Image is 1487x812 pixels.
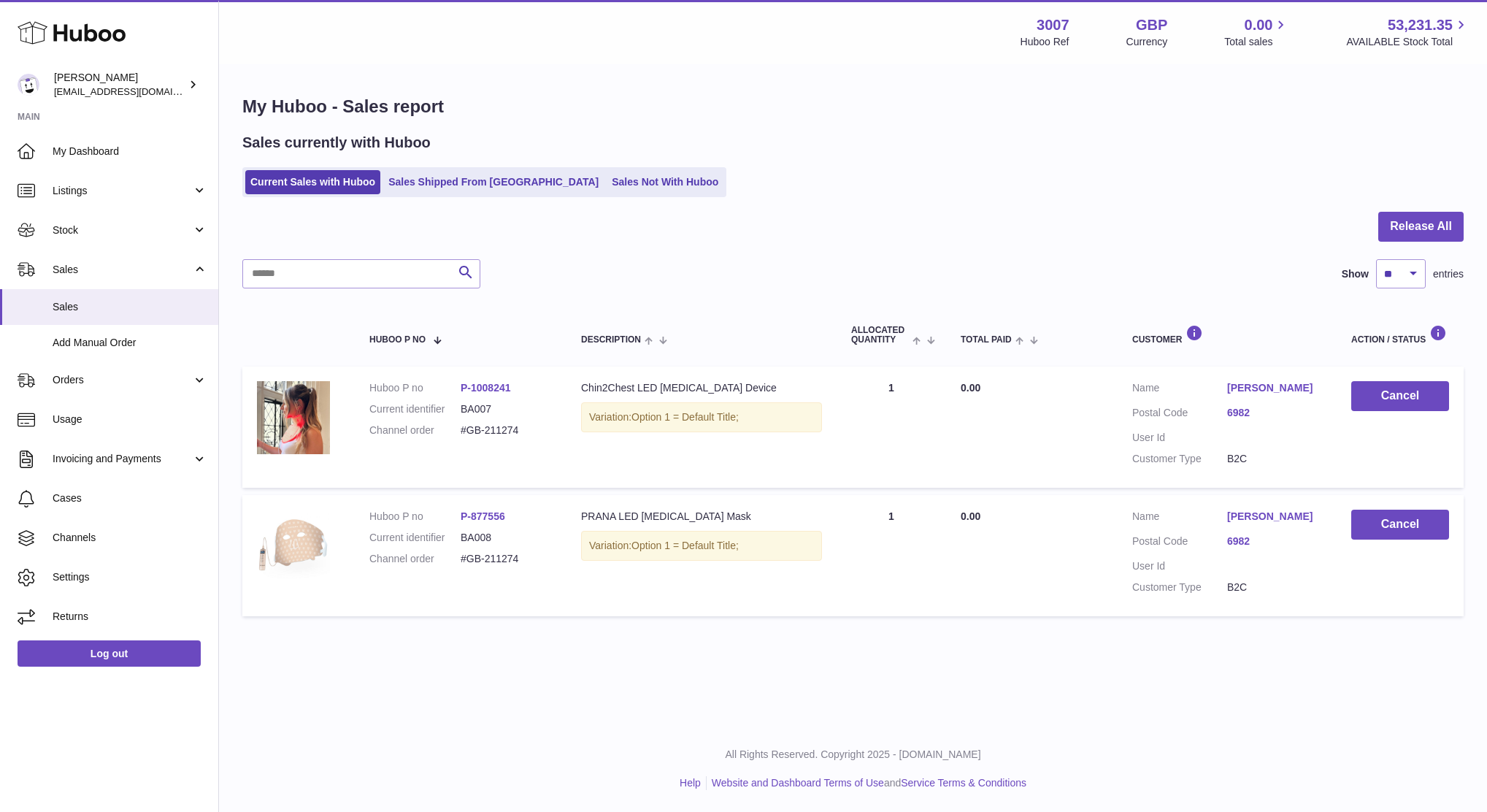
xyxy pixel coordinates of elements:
[242,95,1464,118] h1: My Huboo - Sales report
[1126,35,1168,49] div: Currency
[631,411,739,423] span: Option 1 = Default Title;
[257,381,330,454] img: 1_b267aea5-91db-496f-be72-e1a57b430806.png
[1433,267,1464,281] span: entries
[1351,381,1449,411] button: Cancel
[461,402,552,416] dd: BA007
[961,510,980,522] span: 0.00
[53,452,192,466] span: Invoicing and Payments
[53,531,207,545] span: Channels
[53,610,207,624] span: Returns
[231,748,1475,762] p: All Rights Reserved. Copyright 2025 - [DOMAIN_NAME]
[242,133,431,153] h2: Sales currently with Huboo
[53,263,192,277] span: Sales
[369,510,461,524] dt: Huboo P no
[1132,381,1227,399] dt: Name
[1227,581,1322,594] dd: B2C
[1227,406,1322,420] a: 6982
[53,413,207,426] span: Usage
[1227,535,1322,548] a: 6982
[53,145,207,158] span: My Dashboard
[1132,431,1227,445] dt: User Id
[245,170,380,194] a: Current Sales with Huboo
[369,424,461,437] dt: Channel order
[383,170,604,194] a: Sales Shipped From [GEOGRAPHIC_DATA]
[1388,15,1453,35] span: 53,231.35
[369,402,461,416] dt: Current identifier
[837,495,946,616] td: 1
[53,300,207,314] span: Sales
[837,367,946,488] td: 1
[680,777,701,789] a: Help
[369,335,426,345] span: Huboo P no
[712,777,884,789] a: Website and Dashboard Terms of Use
[631,540,739,551] span: Option 1 = Default Title;
[461,510,505,522] a: P-877556
[1224,15,1289,49] a: 0.00 Total sales
[1346,35,1469,49] span: AVAILABLE Stock Total
[1245,15,1273,35] span: 0.00
[369,531,461,545] dt: Current identifier
[369,552,461,566] dt: Channel order
[961,382,980,394] span: 0.00
[1351,510,1449,540] button: Cancel
[53,570,207,584] span: Settings
[961,335,1012,345] span: Total paid
[1346,15,1469,49] a: 53,231.35 AVAILABLE Stock Total
[54,85,215,97] span: [EMAIL_ADDRESS][DOMAIN_NAME]
[18,74,39,96] img: bevmay@maysama.com
[1037,15,1069,35] strong: 3007
[1132,559,1227,573] dt: User Id
[257,510,330,583] img: 30071704385433.jpg
[53,373,192,387] span: Orders
[1227,452,1322,466] dd: B2C
[461,382,511,394] a: P-1008241
[18,640,201,667] a: Log out
[461,424,552,437] dd: #GB-211274
[1378,212,1464,242] button: Release All
[581,335,641,345] span: Description
[1132,535,1227,552] dt: Postal Code
[1342,267,1369,281] label: Show
[707,776,1026,790] li: and
[1132,452,1227,466] dt: Customer Type
[1021,35,1069,49] div: Huboo Ref
[851,326,909,345] span: ALLOCATED Quantity
[53,184,192,198] span: Listings
[461,531,552,545] dd: BA008
[369,381,461,395] dt: Huboo P no
[1132,325,1322,345] div: Customer
[607,170,723,194] a: Sales Not With Huboo
[461,552,552,566] dd: #GB-211274
[581,531,822,561] div: Variation:
[1136,15,1167,35] strong: GBP
[1132,510,1227,527] dt: Name
[1227,510,1322,524] a: [PERSON_NAME]
[53,491,207,505] span: Cases
[901,777,1026,789] a: Service Terms & Conditions
[1224,35,1289,49] span: Total sales
[1227,381,1322,395] a: [PERSON_NAME]
[54,71,185,99] div: [PERSON_NAME]
[53,336,207,350] span: Add Manual Order
[581,381,822,395] div: Chin2Chest LED [MEDICAL_DATA] Device
[581,402,822,432] div: Variation:
[581,510,822,524] div: PRANA LED [MEDICAL_DATA] Mask
[1351,325,1449,345] div: Action / Status
[1132,581,1227,594] dt: Customer Type
[1132,406,1227,424] dt: Postal Code
[53,223,192,237] span: Stock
